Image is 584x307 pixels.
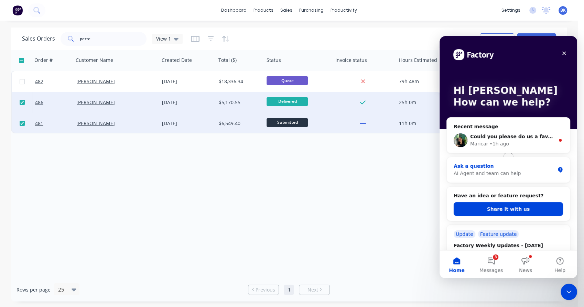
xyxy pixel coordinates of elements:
a: dashboard [218,5,250,15]
div: sales [277,5,296,15]
div: $5,170.55 [219,99,259,106]
a: [PERSON_NAME] [76,99,115,106]
span: Submitted [267,118,308,127]
div: purchasing [296,5,327,15]
div: $18,336.34 [219,78,259,85]
div: AI Agent and team can help [14,134,115,141]
a: 481 [35,113,76,134]
div: Factory Weekly Updates - [DATE] [14,206,111,213]
div: Close [118,11,131,23]
div: Ask a questionAI Agent and team can help [7,121,131,147]
span: Could you please do us a favor and check the invoices for the Order in Xero to see if they match ... [31,98,554,103]
span: 482 [35,78,43,85]
span: News [79,232,93,237]
a: Next page [299,286,329,293]
div: 11h 0m [399,120,457,127]
span: 481 [35,120,43,127]
button: Create order [517,33,556,44]
ul: Pagination [245,285,333,295]
button: News [69,215,103,242]
button: Options [480,33,514,44]
h1: Sales Orders [22,35,55,42]
span: Delivered [267,97,308,106]
div: Order # [34,57,53,64]
button: Share it with us [14,166,123,180]
div: Hours Estimated [399,57,437,64]
div: products [250,5,277,15]
img: Factory [12,5,23,15]
h2: Have an idea or feature request? [14,156,123,163]
div: Maricar [31,104,48,111]
iframe: Intercom live chat [561,284,577,300]
span: Next [307,286,318,293]
div: Feature update [39,194,79,202]
a: 486 [35,92,76,113]
span: Help [115,232,126,237]
div: Total ($) [218,57,237,64]
div: $6,549.40 [219,120,259,127]
div: productivity [327,5,360,15]
div: 25h 0m [399,99,457,106]
div: Update [14,194,36,202]
div: UpdateFeature updateFactory Weekly Updates - [DATE] [7,188,131,228]
button: Messages [34,215,69,242]
div: [DATE] [162,120,213,127]
div: Ask a question [14,127,115,134]
a: Previous page [248,286,279,293]
span: Messages [40,232,64,237]
span: 486 [35,99,43,106]
span: Rows per page [17,286,51,293]
div: Customer Name [76,57,113,64]
a: Page 1 is your current page [284,285,294,295]
a: 482 [35,71,76,92]
a: [PERSON_NAME] [76,78,115,85]
button: Help [103,215,138,242]
div: 79h 48m [399,78,457,85]
input: Search... [80,32,147,46]
div: • 1h ago [50,104,69,111]
span: Home [9,232,25,237]
span: Previous [256,286,275,293]
span: Quote [267,76,308,85]
div: [DATE] [162,78,213,85]
span: BK [560,7,566,13]
div: settings [498,5,524,15]
div: Created Date [162,57,192,64]
div: [DATE] [162,99,213,106]
a: [PERSON_NAME] [76,120,115,127]
div: Status [267,57,281,64]
iframe: Intercom live chat [440,36,577,278]
div: Invoice status [335,57,367,64]
span: View 1 [156,35,171,42]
